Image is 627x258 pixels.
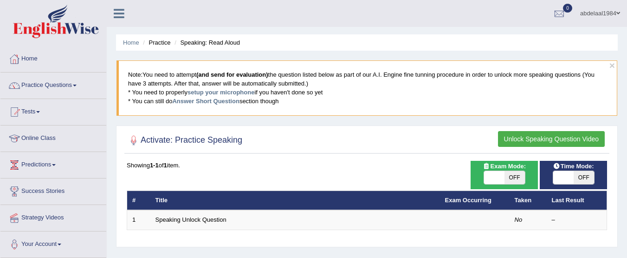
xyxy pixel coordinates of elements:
[172,38,240,47] li: Speaking: Read Aloud
[498,131,605,147] button: Unlock Speaking Question Video
[127,133,242,147] h2: Activate: Practice Speaking
[0,73,106,96] a: Practice Questions
[128,71,142,78] span: Note:
[574,171,594,184] span: OFF
[127,210,150,230] td: 1
[563,4,572,13] span: 0
[123,39,139,46] a: Home
[155,216,226,223] a: Speaking Unlock Question
[609,60,615,70] button: ×
[510,191,547,210] th: Taken
[0,232,106,255] a: Your Account
[515,216,523,223] em: No
[127,191,150,210] th: #
[187,89,254,96] a: setup your microphone
[0,179,106,202] a: Success Stories
[127,161,607,170] div: Showing of item.
[0,99,106,122] a: Tests
[0,126,106,149] a: Online Class
[445,197,491,204] a: Exam Occurring
[196,71,268,78] b: (and send for evaluation)
[164,162,167,169] b: 1
[0,152,106,175] a: Predictions
[547,191,607,210] th: Last Result
[116,60,617,115] blockquote: You need to attempt the question listed below as part of our A.I. Engine fine tunning procedure i...
[0,46,106,69] a: Home
[172,98,239,105] a: Answer Short Question
[471,161,538,189] div: Show exams occurring in exams
[141,38,170,47] li: Practice
[552,216,602,225] div: –
[549,161,598,171] span: Time Mode:
[150,162,159,169] b: 1-1
[504,171,525,184] span: OFF
[0,205,106,228] a: Strategy Videos
[479,161,529,171] span: Exam Mode:
[150,191,440,210] th: Title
